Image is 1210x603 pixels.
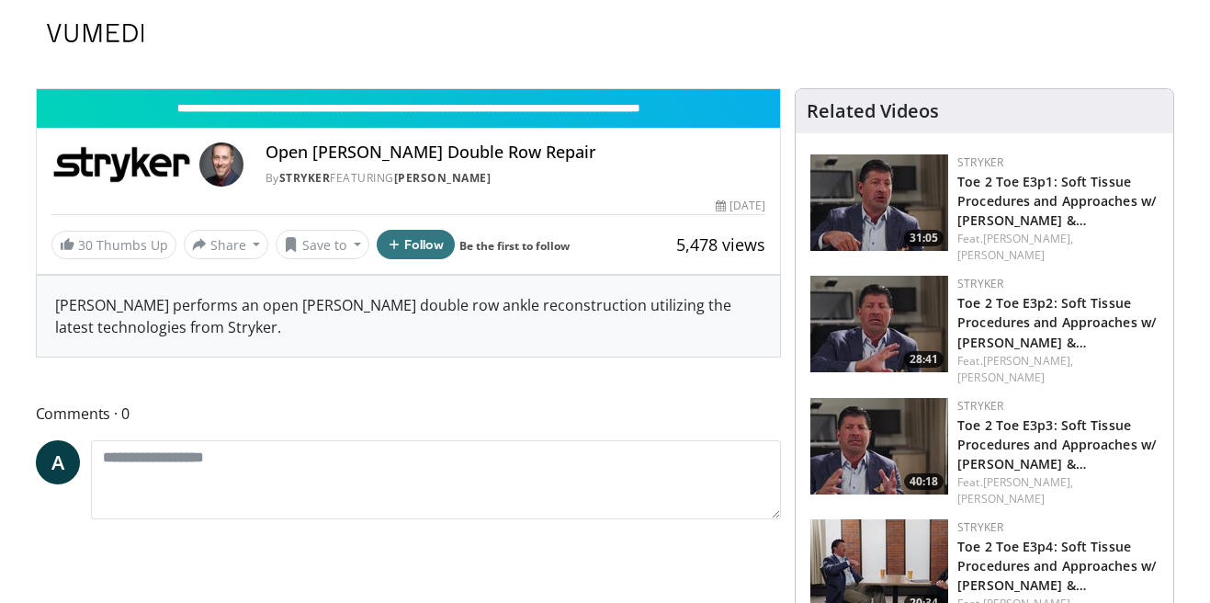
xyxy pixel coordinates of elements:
a: 28:41 [810,276,948,372]
a: Toe 2 Toe E3p4: Soft Tissue Procedures and Approaches w/ [PERSON_NAME] &… [957,538,1157,594]
button: Follow [377,230,456,259]
a: [PERSON_NAME] [957,370,1045,385]
a: [PERSON_NAME], [983,353,1073,369]
div: By FEATURING [266,170,765,187]
span: 40:18 [904,473,944,490]
h4: Open [PERSON_NAME] Double Row Repair [266,142,765,163]
a: Stryker [957,276,1003,291]
a: [PERSON_NAME], [983,474,1073,490]
a: Toe 2 Toe E3p2: Soft Tissue Procedures and Approaches w/ [PERSON_NAME] &… [957,294,1157,350]
div: Feat. [957,353,1159,386]
span: 28:41 [904,351,944,368]
button: Save to [276,230,369,259]
a: 31:05 [810,154,948,251]
h3: Toe 2 Toe E3p3: Soft Tissue Procedures and Approaches w/ Dr. Hardy & Dr. Grossman [957,415,1159,472]
a: Toe 2 Toe E3p1: Soft Tissue Procedures and Approaches w/ [PERSON_NAME] &… [957,173,1157,229]
div: Feat. [957,231,1159,264]
div: Feat. [957,474,1159,507]
a: Stryker [957,519,1003,535]
h3: Toe 2 Toe E3p1: Soft Tissue Procedures and Approaches w/ Dr. Hardy & Dr. Grossman [957,171,1159,229]
a: Stryker [279,170,331,186]
button: Share [184,230,269,259]
a: [PERSON_NAME] [394,170,492,186]
span: 31:05 [904,230,944,246]
a: A [36,440,80,484]
h3: Toe 2 Toe E3p2: Soft Tissue Procedures and Approaches w/ Dr. Hardy & Dr. Grossman [957,292,1159,350]
img: Stryker [51,142,192,187]
a: [PERSON_NAME], [983,231,1073,246]
span: 30 [78,236,93,254]
a: Be the first to follow [459,238,570,254]
img: 5a24c186-d7fd-471e-9a81-cffed9b91a88.150x105_q85_crop-smart_upscale.jpg [810,154,948,251]
div: [DATE] [716,198,765,214]
a: [PERSON_NAME] [957,247,1045,263]
img: VuMedi Logo [47,24,144,42]
a: Stryker [957,154,1003,170]
span: 5,478 views [676,233,765,256]
span: Comments 0 [36,402,782,426]
a: 40:18 [810,398,948,495]
h3: Toe 2 Toe E3p4: Soft Tissue Procedures and Approaches w/ Dr. Hardy & Dr. Grossman [957,536,1159,594]
img: ff7741fe-de8d-4c97-8847-d5564e318ff5.150x105_q85_crop-smart_upscale.jpg [810,398,948,495]
img: 42cec133-4c10-4aac-b10b-ca9e8ff2a38f.150x105_q85_crop-smart_upscale.jpg [810,276,948,372]
a: Toe 2 Toe E3p3: Soft Tissue Procedures and Approaches w/ [PERSON_NAME] &… [957,416,1157,472]
a: 30 Thumbs Up [51,231,176,259]
a: [PERSON_NAME] [957,491,1045,506]
h4: Related Videos [807,100,939,122]
div: [PERSON_NAME] performs an open [PERSON_NAME] double row ankle reconstruction utilizing the latest... [37,276,781,357]
a: Stryker [957,398,1003,414]
img: Avatar [199,142,243,187]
